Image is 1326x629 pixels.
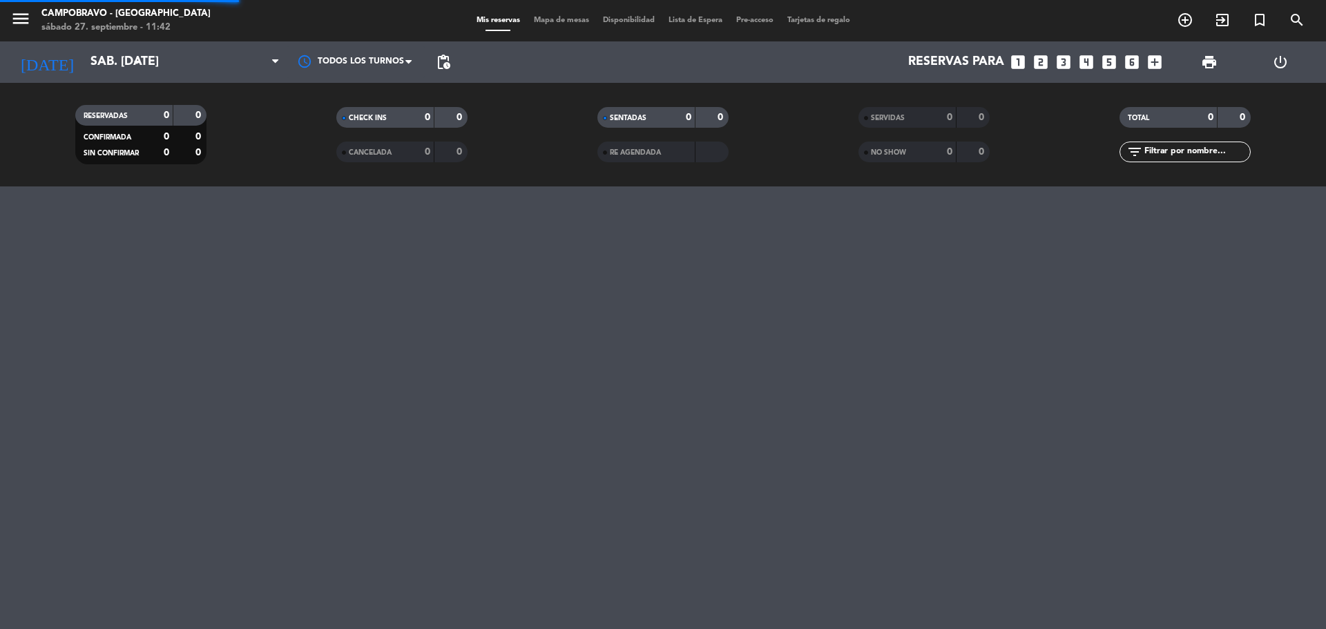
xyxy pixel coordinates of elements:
[1100,53,1118,71] i: looks_5
[1245,41,1316,83] div: LOG OUT
[10,47,84,77] i: [DATE]
[1032,53,1050,71] i: looks_two
[1077,53,1095,71] i: looks_4
[457,113,465,122] strong: 0
[435,54,452,70] span: pending_actions
[1240,113,1248,122] strong: 0
[596,17,662,24] span: Disponibilidad
[1126,144,1143,160] i: filter_list
[947,147,952,157] strong: 0
[195,110,204,120] strong: 0
[1055,53,1073,71] i: looks_3
[908,55,1004,69] span: Reservas para
[349,149,392,156] span: CANCELADA
[425,147,430,157] strong: 0
[10,8,31,29] i: menu
[128,54,145,70] i: arrow_drop_down
[527,17,596,24] span: Mapa de mesas
[662,17,729,24] span: Lista de Espera
[41,7,211,21] div: Campobravo - [GEOGRAPHIC_DATA]
[41,21,211,35] div: sábado 27. septiembre - 11:42
[871,115,905,122] span: SERVIDAS
[1208,113,1213,122] strong: 0
[686,113,691,122] strong: 0
[1177,12,1193,28] i: add_circle_outline
[979,113,987,122] strong: 0
[1272,54,1289,70] i: power_settings_new
[1251,12,1268,28] i: turned_in_not
[164,132,169,142] strong: 0
[164,110,169,120] strong: 0
[610,149,661,156] span: RE AGENDADA
[1143,144,1250,159] input: Filtrar por nombre...
[164,148,169,157] strong: 0
[425,113,430,122] strong: 0
[947,113,952,122] strong: 0
[10,8,31,34] button: menu
[349,115,387,122] span: CHECK INS
[871,149,906,156] span: NO SHOW
[84,150,139,157] span: SIN CONFIRMAR
[1146,53,1164,71] i: add_box
[84,134,131,141] span: CONFIRMADA
[457,147,465,157] strong: 0
[84,113,128,119] span: RESERVADAS
[1214,12,1231,28] i: exit_to_app
[979,147,987,157] strong: 0
[470,17,527,24] span: Mis reservas
[1201,54,1218,70] span: print
[1123,53,1141,71] i: looks_6
[1009,53,1027,71] i: looks_one
[718,113,726,122] strong: 0
[610,115,646,122] span: SENTADAS
[1289,12,1305,28] i: search
[195,148,204,157] strong: 0
[1128,115,1149,122] span: TOTAL
[195,132,204,142] strong: 0
[780,17,857,24] span: Tarjetas de regalo
[729,17,780,24] span: Pre-acceso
